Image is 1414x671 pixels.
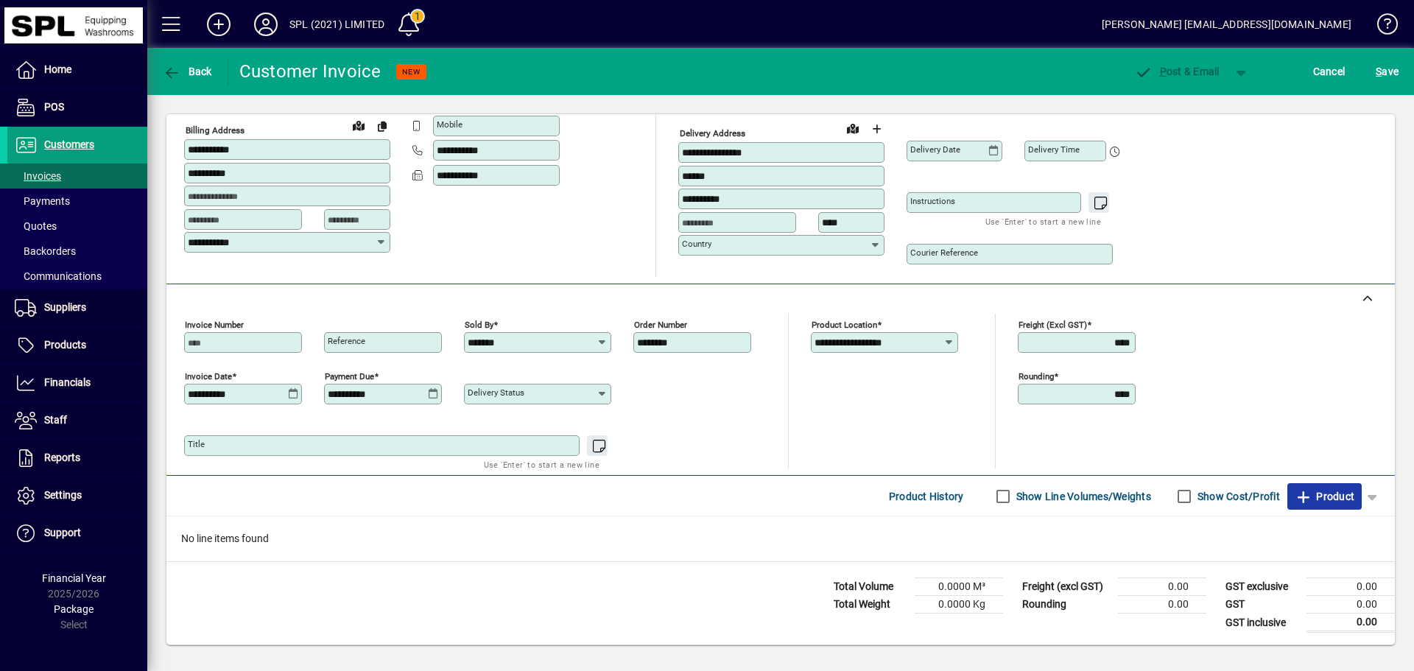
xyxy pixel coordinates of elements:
[15,245,76,257] span: Backorders
[1013,489,1151,504] label: Show Line Volumes/Weights
[1366,3,1396,51] a: Knowledge Base
[1195,489,1280,504] label: Show Cost/Profit
[15,270,102,282] span: Communications
[7,164,147,189] a: Invoices
[44,376,91,388] span: Financials
[239,60,381,83] div: Customer Invoice
[44,138,94,150] span: Customers
[465,320,493,330] mat-label: Sold by
[44,63,71,75] span: Home
[42,572,106,584] span: Financial Year
[1127,58,1227,85] button: Post & Email
[195,11,242,38] button: Add
[7,89,147,126] a: POS
[44,101,64,113] span: POS
[1102,13,1351,36] div: [PERSON_NAME] [EMAIL_ADDRESS][DOMAIN_NAME]
[7,214,147,239] a: Quotes
[44,339,86,351] span: Products
[1134,66,1220,77] span: ost & Email
[826,578,915,596] td: Total Volume
[865,117,888,141] button: Choose address
[1313,60,1346,83] span: Cancel
[44,414,67,426] span: Staff
[484,456,599,473] mat-hint: Use 'Enter' to start a new line
[44,489,82,501] span: Settings
[7,239,147,264] a: Backorders
[15,170,61,182] span: Invoices
[15,195,70,207] span: Payments
[1019,320,1087,330] mat-label: Freight (excl GST)
[185,371,232,382] mat-label: Invoice date
[468,387,524,398] mat-label: Delivery status
[185,320,244,330] mat-label: Invoice number
[44,527,81,538] span: Support
[402,67,421,77] span: NEW
[985,213,1101,230] mat-hint: Use 'Enter' to start a new line
[915,578,1003,596] td: 0.0000 M³
[289,13,384,36] div: SPL (2021) LIMITED
[1287,483,1362,510] button: Product
[1218,596,1306,614] td: GST
[147,58,228,85] app-page-header-button: Back
[1218,614,1306,632] td: GST inclusive
[347,113,370,137] a: View on map
[325,371,374,382] mat-label: Payment due
[1160,66,1167,77] span: P
[242,11,289,38] button: Profile
[44,301,86,313] span: Suppliers
[1372,58,1402,85] button: Save
[1218,578,1306,596] td: GST exclusive
[7,52,147,88] a: Home
[1019,371,1054,382] mat-label: Rounding
[163,66,212,77] span: Back
[15,220,57,232] span: Quotes
[7,365,147,401] a: Financials
[7,289,147,326] a: Suppliers
[889,485,964,508] span: Product History
[915,596,1003,614] td: 0.0000 Kg
[437,119,462,130] mat-label: Mobile
[188,439,205,449] mat-label: Title
[166,516,1395,561] div: No line items found
[1376,60,1399,83] span: ave
[910,144,960,155] mat-label: Delivery date
[7,440,147,477] a: Reports
[1118,596,1206,614] td: 0.00
[7,402,147,439] a: Staff
[1295,485,1354,508] span: Product
[634,320,687,330] mat-label: Order number
[812,320,877,330] mat-label: Product location
[682,239,711,249] mat-label: Country
[159,58,216,85] button: Back
[1306,596,1395,614] td: 0.00
[1309,58,1349,85] button: Cancel
[883,483,970,510] button: Product History
[1028,144,1080,155] mat-label: Delivery time
[7,327,147,364] a: Products
[910,196,955,206] mat-label: Instructions
[1015,578,1118,596] td: Freight (excl GST)
[7,264,147,289] a: Communications
[7,477,147,514] a: Settings
[7,515,147,552] a: Support
[370,114,394,138] button: Copy to Delivery address
[328,336,365,346] mat-label: Reference
[841,116,865,140] a: View on map
[7,189,147,214] a: Payments
[910,247,978,258] mat-label: Courier Reference
[44,452,80,463] span: Reports
[826,596,915,614] td: Total Weight
[1118,578,1206,596] td: 0.00
[1306,614,1395,632] td: 0.00
[1376,66,1382,77] span: S
[54,603,94,615] span: Package
[1306,578,1395,596] td: 0.00
[1015,596,1118,614] td: Rounding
